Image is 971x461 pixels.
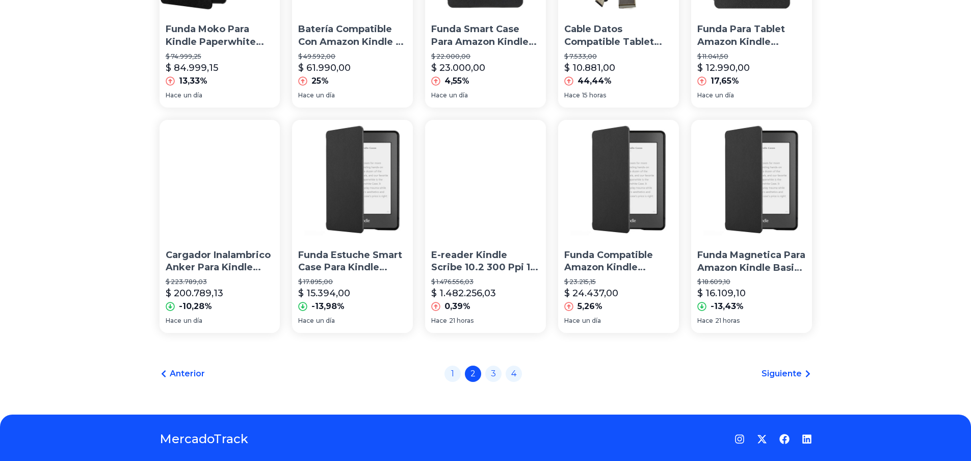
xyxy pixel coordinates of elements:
span: Hace [431,91,447,99]
p: -13,43% [711,300,744,313]
p: $ 1.476.556,03 [431,278,540,286]
a: Siguiente [762,368,812,380]
span: 15 horas [582,91,606,99]
a: MercadoTrack [160,431,248,447]
a: 3 [485,366,502,382]
p: 17,65% [711,75,739,87]
a: Funda Estuche Smart Case Para Kindle 10ma Gen Basic 2019Funda Estuche Smart Case Para Kindle 10ma... [292,120,413,333]
p: $ 18.609,10 [697,278,806,286]
span: Hace [697,317,713,325]
span: Anterior [170,368,205,380]
p: Funda Magnetica Para Amazon Kindle Basic 2022 11 Gen 6 Slim [697,249,806,274]
span: un día [316,317,335,325]
img: Funda Compatible Amazon Kindle Paperwhite 2021 11 Gen Slim [558,120,679,241]
p: $ 61.990,00 [298,61,351,75]
a: Cargador Inalambrico Anker Para Kindle Paperwhite SignatureCargador Inalambrico Anker Para Kindle... [160,120,280,333]
p: Cargador Inalambrico Anker Para Kindle Paperwhite Signature [166,249,274,274]
span: un día [183,91,202,99]
span: Hace [564,91,580,99]
img: Cargador Inalambrico Anker Para Kindle Paperwhite Signature [160,120,280,241]
p: 0,39% [444,300,470,313]
span: Hace [166,91,181,99]
p: $ 11.041,50 [697,53,806,61]
p: $ 10.881,00 [564,61,615,75]
a: LinkedIn [802,434,812,444]
p: $ 15.394,00 [298,286,350,300]
span: Hace [431,317,447,325]
span: Hace [166,317,181,325]
span: un día [449,91,468,99]
a: Anterior [160,368,205,380]
img: E-reader Kindle Scribe 10.2 300 Ppi 16 Gb Con Basic Pen [425,120,546,241]
span: 21 horas [715,317,740,325]
span: Hace [564,317,580,325]
p: 13,33% [179,75,207,87]
p: -10,28% [179,300,212,313]
p: $ 17.895,00 [298,278,407,286]
span: un día [715,91,734,99]
span: un día [582,317,601,325]
p: $ 84.999,15 [166,61,218,75]
p: 44,44% [578,75,612,87]
p: E-reader Kindle Scribe 10.2 300 Ppi 16 Gb Con Basic Pen [431,249,540,274]
a: 1 [444,366,461,382]
span: Hace [298,317,314,325]
p: $ 7.533,00 [564,53,673,61]
p: $ 22.000,00 [431,53,540,61]
p: $ 23.000,00 [431,61,485,75]
a: E-reader Kindle Scribe 10.2 300 Ppi 16 Gb Con Basic Pen E-reader Kindle Scribe 10.2 300 Ppi 16 Gb... [425,120,546,333]
span: Hace [697,91,713,99]
p: $ 200.789,13 [166,286,223,300]
a: Funda Magnetica Para Amazon Kindle Basic 2022 11 Gen 6 SlimFunda Magnetica Para Amazon Kindle Bas... [691,120,812,333]
a: 4 [506,366,522,382]
p: Funda Moko Para Kindle Paperwhite 6.8'' 11va Gen Y Signature [166,23,274,48]
p: 5,26% [578,300,602,313]
p: Batería Compatible Con Amazon Kindle 3 Abd003sl [298,23,407,48]
span: un día [183,317,202,325]
span: 21 horas [449,317,474,325]
p: $ 74.999,25 [166,53,274,61]
p: Funda Smart Case Para Amazon Kindle 10ma Gen Basic 2019 [431,23,540,48]
span: Siguiente [762,368,802,380]
img: Funda Magnetica Para Amazon Kindle Basic 2022 11 Gen 6 Slim [691,120,812,241]
p: Cable Datos Compatible Tablet Kindle Fire Dx 3g Keyboard [564,23,673,48]
img: Funda Estuche Smart Case Para Kindle 10ma Gen Basic 2019 [292,120,413,241]
p: $ 49.592,00 [298,53,407,61]
p: $ 24.437,00 [564,286,618,300]
p: $ 223.789,03 [166,278,274,286]
a: Funda Compatible Amazon Kindle Paperwhite 2021 11 Gen SlimFunda Compatible Amazon Kindle Paperwhi... [558,120,679,333]
a: Twitter [757,434,767,444]
p: 25% [311,75,329,87]
span: un día [316,91,335,99]
a: Instagram [734,434,745,444]
p: -13,98% [311,300,345,313]
p: $ 1.482.256,03 [431,286,496,300]
p: Funda Compatible Amazon Kindle Paperwhite 2021 11 Gen Slim [564,249,673,274]
p: 4,55% [444,75,469,87]
p: $ 16.109,10 [697,286,746,300]
p: Funda Estuche Smart Case Para Kindle 10ma Gen Basic 2019 [298,249,407,274]
p: $ 23.215,15 [564,278,673,286]
p: Funda Para Tablet Amazon Kindle Paperwhite Magnetica Negro [697,23,806,48]
a: Facebook [779,434,790,444]
span: Hace [298,91,314,99]
p: $ 12.990,00 [697,61,750,75]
